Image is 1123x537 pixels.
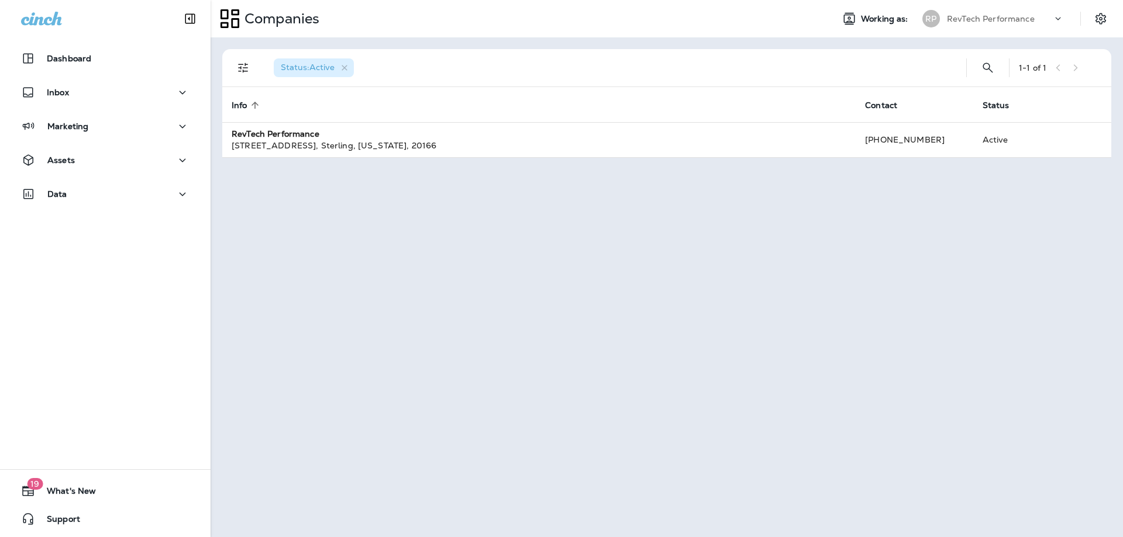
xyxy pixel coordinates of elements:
[12,182,199,206] button: Data
[27,478,43,490] span: 19
[35,486,96,500] span: What's New
[12,47,199,70] button: Dashboard
[174,7,206,30] button: Collapse Sidebar
[232,129,319,139] strong: RevTech Performance
[47,122,88,131] p: Marketing
[12,115,199,138] button: Marketing
[35,514,80,528] span: Support
[47,189,67,199] p: Data
[12,507,199,531] button: Support
[240,10,319,27] p: Companies
[12,81,199,104] button: Inbox
[12,148,199,172] button: Assets
[922,10,940,27] div: RP
[232,100,263,110] span: Info
[47,54,91,63] p: Dashboard
[856,122,973,157] td: [PHONE_NUMBER]
[973,122,1048,157] td: Active
[861,14,911,24] span: Working as:
[12,479,199,503] button: 19What's New
[1090,8,1111,29] button: Settings
[976,56,1000,79] button: Search Companies
[232,56,255,79] button: Filters
[1019,63,1046,72] div: 1 - 1 of 1
[947,14,1035,23] p: RevTech Performance
[47,155,75,165] p: Assets
[47,88,69,97] p: Inbox
[865,101,897,110] span: Contact
[232,101,247,110] span: Info
[232,140,846,151] div: [STREET_ADDRESS] , Sterling , [US_STATE] , 20166
[281,62,335,72] span: Status : Active
[983,101,1010,110] span: Status
[865,100,912,110] span: Contact
[274,58,354,77] div: Status:Active
[983,100,1025,110] span: Status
